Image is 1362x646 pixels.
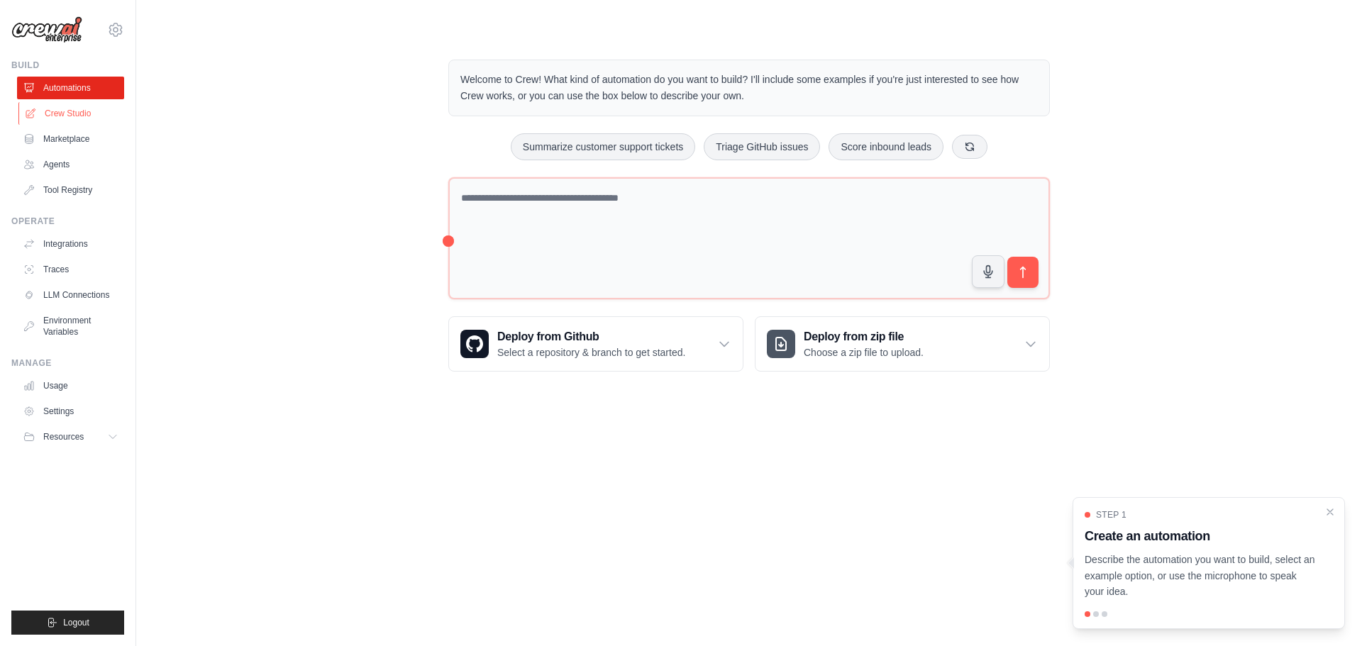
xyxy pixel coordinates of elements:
[17,425,124,448] button: Resources
[497,328,685,345] h3: Deploy from Github
[704,133,820,160] button: Triage GitHub issues
[511,133,695,160] button: Summarize customer support tickets
[63,617,89,628] span: Logout
[11,611,124,635] button: Logout
[1085,552,1316,600] p: Describe the automation you want to build, select an example option, or use the microphone to spe...
[17,128,124,150] a: Marketplace
[497,345,685,360] p: Select a repository & branch to get started.
[43,431,84,442] span: Resources
[804,345,924,360] p: Choose a zip file to upload.
[17,400,124,423] a: Settings
[11,357,124,369] div: Manage
[11,60,124,71] div: Build
[1085,526,1316,546] h3: Create an automation
[17,284,124,306] a: LLM Connections
[17,153,124,176] a: Agents
[18,102,126,125] a: Crew Studio
[11,216,124,227] div: Operate
[1324,506,1336,518] button: Close walkthrough
[11,16,82,43] img: Logo
[17,179,124,201] a: Tool Registry
[17,77,124,99] a: Automations
[829,133,943,160] button: Score inbound leads
[17,374,124,397] a: Usage
[17,233,124,255] a: Integrations
[17,309,124,343] a: Environment Variables
[17,258,124,281] a: Traces
[804,328,924,345] h3: Deploy from zip file
[1291,578,1362,646] iframe: Chat Widget
[1096,509,1126,520] span: Step 1
[460,72,1038,104] p: Welcome to Crew! What kind of automation do you want to build? I'll include some examples if you'...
